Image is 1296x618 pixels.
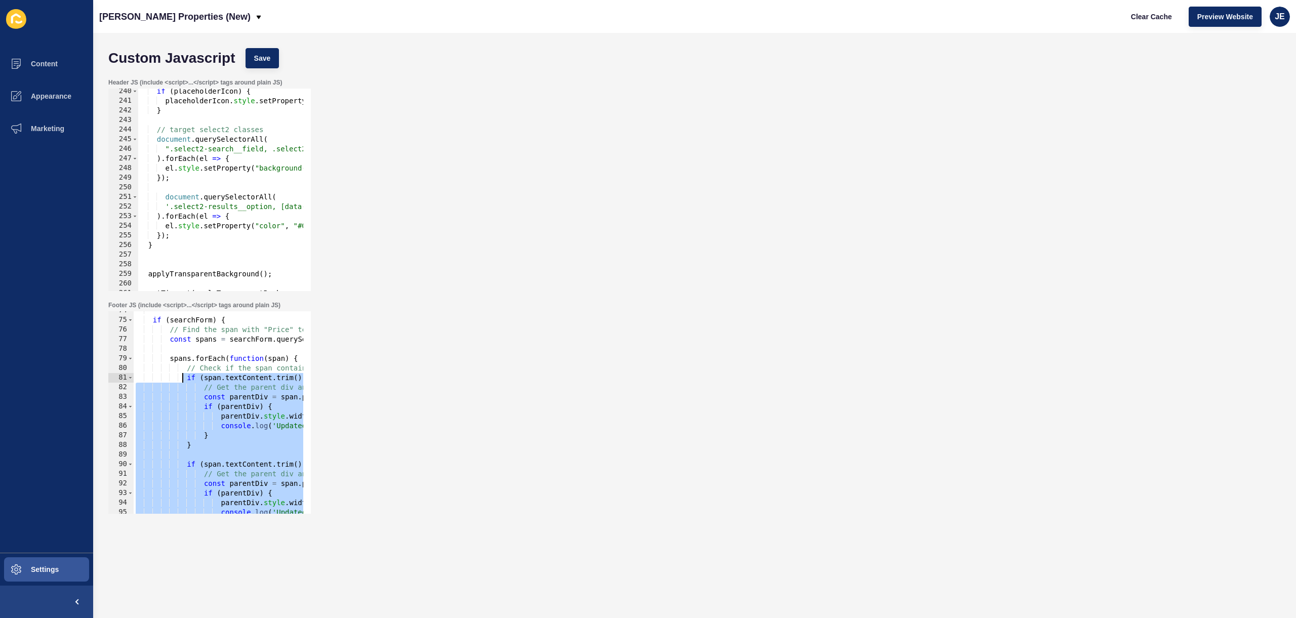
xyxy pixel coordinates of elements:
[1131,12,1172,22] span: Clear Cache
[108,240,138,250] div: 256
[108,392,134,402] div: 83
[254,53,271,63] span: Save
[108,325,134,335] div: 76
[108,301,280,309] label: Footer JS (include <script>...</script> tags around plain JS)
[108,87,138,96] div: 240
[108,363,134,373] div: 80
[108,250,138,260] div: 257
[108,460,134,469] div: 90
[1197,12,1253,22] span: Preview Website
[108,411,134,421] div: 85
[108,231,138,240] div: 255
[1275,12,1285,22] span: JE
[108,78,282,87] label: Header JS (include <script>...</script> tags around plain JS)
[108,269,138,279] div: 259
[108,163,138,173] div: 248
[108,125,138,135] div: 244
[108,488,134,498] div: 93
[108,479,134,488] div: 92
[108,96,138,106] div: 241
[108,383,134,392] div: 82
[108,144,138,154] div: 246
[108,53,235,63] h1: Custom Javascript
[246,48,279,68] button: Save
[108,115,138,125] div: 243
[108,260,138,269] div: 258
[108,192,138,202] div: 251
[108,373,134,383] div: 81
[108,289,138,298] div: 261
[108,431,134,440] div: 87
[108,135,138,144] div: 245
[108,221,138,231] div: 254
[108,154,138,163] div: 247
[108,315,134,325] div: 75
[99,4,251,29] p: [PERSON_NAME] Properties (New)
[1122,7,1181,27] button: Clear Cache
[108,212,138,221] div: 253
[108,279,138,289] div: 260
[108,335,134,344] div: 77
[108,106,138,115] div: 242
[108,183,138,192] div: 250
[108,498,134,508] div: 94
[1189,7,1262,27] button: Preview Website
[108,202,138,212] div: 252
[108,469,134,479] div: 91
[108,450,134,460] div: 89
[108,344,134,354] div: 78
[108,173,138,183] div: 249
[108,354,134,363] div: 79
[108,508,134,517] div: 95
[108,440,134,450] div: 88
[108,421,134,431] div: 86
[108,402,134,411] div: 84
